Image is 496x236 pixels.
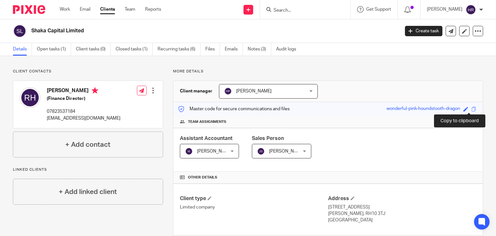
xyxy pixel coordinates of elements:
span: [PERSON_NAME] [269,149,305,154]
a: Notes (3) [248,43,271,56]
span: [PERSON_NAME] [197,149,232,154]
p: [GEOGRAPHIC_DATA] [328,217,476,223]
h4: Client type [180,195,328,202]
a: Create task [405,26,442,36]
a: Details [13,43,32,56]
p: [PERSON_NAME] [427,6,462,13]
span: [PERSON_NAME] [236,89,272,93]
span: Team assignments [188,119,226,124]
i: Primary [92,87,98,94]
input: Search [273,8,331,14]
h4: + Add contact [65,140,110,150]
a: Recurring tasks (6) [158,43,201,56]
h3: Client manager [180,88,212,94]
a: Work [60,6,70,13]
a: Client tasks (0) [76,43,111,56]
a: Team [125,6,135,13]
img: svg%3E [13,24,26,38]
a: Emails [225,43,243,56]
span: Get Support [366,7,391,12]
p: Linked clients [13,167,163,172]
img: svg%3E [185,147,193,155]
a: Reports [145,6,161,13]
span: Sales Person [252,136,284,141]
p: [STREET_ADDRESS] [328,204,476,210]
div: wonderful-pink-houndstooth-dragon [387,105,460,113]
p: Client contacts [13,69,163,74]
p: 07823537184 [47,108,120,115]
a: Files [205,43,220,56]
p: Master code for secure communications and files [178,106,290,112]
img: Pixie [13,5,45,14]
a: Open tasks (1) [37,43,71,56]
a: Clients [100,6,115,13]
p: [EMAIL_ADDRESS][DOMAIN_NAME] [47,115,120,122]
h4: + Add linked client [59,187,117,197]
a: Closed tasks (1) [116,43,153,56]
p: More details [173,69,483,74]
span: Assistant Accountant [180,136,232,141]
h4: [PERSON_NAME] [47,87,120,95]
h4: Address [328,195,476,202]
img: svg%3E [20,87,40,108]
a: Email [80,6,90,13]
h5: (Finance Director) [47,95,120,102]
img: svg%3E [224,87,232,95]
span: Other details [188,175,217,180]
h2: Shaka Capital Limited [31,27,323,34]
p: [PERSON_NAME], RH10 3TJ [328,210,476,217]
img: svg%3E [466,5,476,15]
img: svg%3E [257,147,265,155]
a: Audit logs [276,43,301,56]
p: Limited company [180,204,328,210]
